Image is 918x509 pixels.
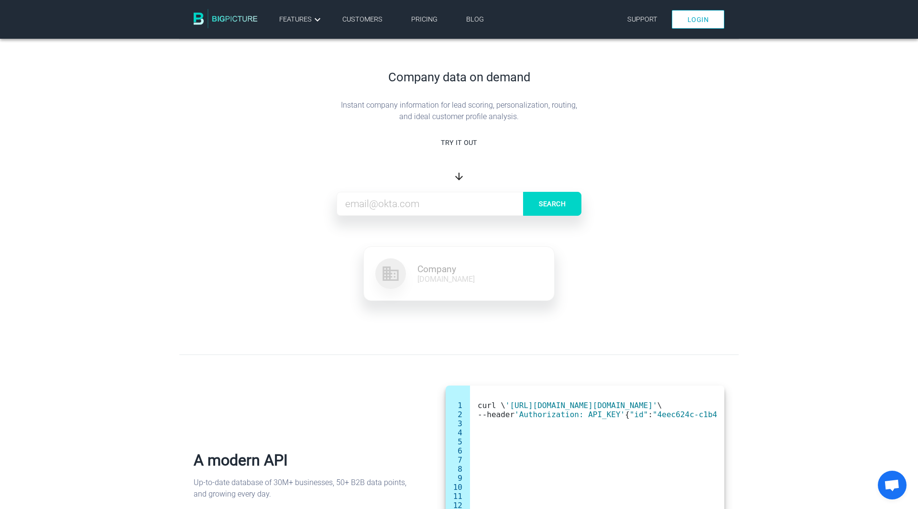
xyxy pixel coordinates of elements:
[194,9,258,28] img: BigPicture.io
[672,10,725,29] a: Login
[194,477,412,500] p: Up-to-date database of 30M+ businesses, 50+ B2B data points, and growing every day.
[523,192,581,216] button: Search
[505,401,657,410] span: '[URL][DOMAIN_NAME][DOMAIN_NAME]'
[653,410,828,419] span: "4eec624c-c1b4-43c5-9a91-c96859353ccc"
[279,14,323,25] a: Features
[466,15,484,23] a: Blog
[194,70,724,84] h2: Company data on demand
[627,15,657,23] a: Support
[194,451,412,469] h2: A modern API
[342,15,382,23] a: Customers
[514,410,625,419] span: 'Authorization: API_KEY'
[417,275,475,284] div: [DOMAIN_NAME]
[339,100,579,122] p: Instant company information for lead scoring, personalization, routing, and ideal customer profil...
[878,471,907,499] div: Open chat
[194,138,724,148] p: Try it out
[417,264,475,275] div: Company
[411,15,437,23] a: Pricing
[337,192,581,216] input: email@okta.com
[630,410,648,419] span: "id"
